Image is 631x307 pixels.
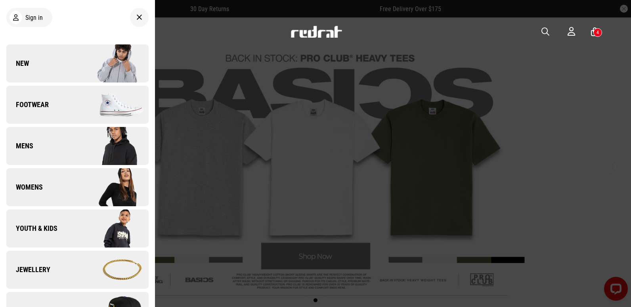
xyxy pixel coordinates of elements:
[6,44,149,83] a: New Company
[6,224,57,233] span: Youth & Kids
[6,182,43,192] span: Womens
[25,14,43,21] span: Sign in
[6,209,149,248] a: Youth & Kids Company
[597,30,599,35] div: 4
[6,251,149,289] a: Jewellery Company
[77,44,148,83] img: Company
[6,127,149,165] a: Mens Company
[6,86,149,124] a: Footwear Company
[77,209,148,248] img: Company
[77,126,148,166] img: Company
[77,85,148,125] img: Company
[6,100,49,109] span: Footwear
[77,250,148,290] img: Company
[77,167,148,207] img: Company
[6,168,149,206] a: Womens Company
[591,28,598,36] a: 4
[6,59,29,68] span: New
[290,26,342,38] img: Redrat logo
[6,3,30,27] button: Open LiveChat chat widget
[6,265,50,274] span: Jewellery
[6,141,33,151] span: Mens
